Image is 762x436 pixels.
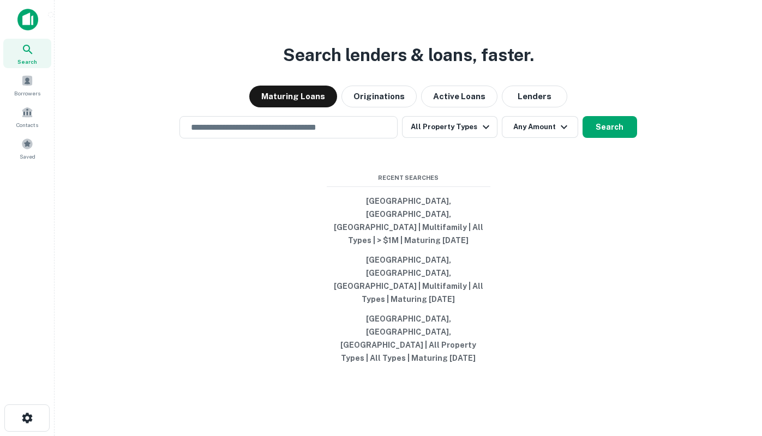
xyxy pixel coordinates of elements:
span: Recent Searches [327,173,490,183]
button: [GEOGRAPHIC_DATA], [GEOGRAPHIC_DATA], [GEOGRAPHIC_DATA] | Multifamily | All Types | Maturing [DATE] [327,250,490,309]
button: All Property Types [402,116,497,138]
button: Any Amount [502,116,578,138]
button: Search [583,116,637,138]
img: capitalize-icon.png [17,9,38,31]
a: Saved [3,134,51,163]
button: Lenders [502,86,567,107]
span: Contacts [16,120,38,129]
iframe: Chat Widget [707,314,762,366]
button: [GEOGRAPHIC_DATA], [GEOGRAPHIC_DATA], [GEOGRAPHIC_DATA] | All Property Types | All Types | Maturi... [327,309,490,368]
span: Search [17,57,37,66]
a: Contacts [3,102,51,131]
span: Borrowers [14,89,40,98]
h3: Search lenders & loans, faster. [283,42,534,68]
a: Search [3,39,51,68]
button: [GEOGRAPHIC_DATA], [GEOGRAPHIC_DATA], [GEOGRAPHIC_DATA] | Multifamily | All Types | > $1M | Matur... [327,191,490,250]
button: Originations [341,86,417,107]
span: Saved [20,152,35,161]
a: Borrowers [3,70,51,100]
button: Maturing Loans [249,86,337,107]
button: Active Loans [421,86,497,107]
